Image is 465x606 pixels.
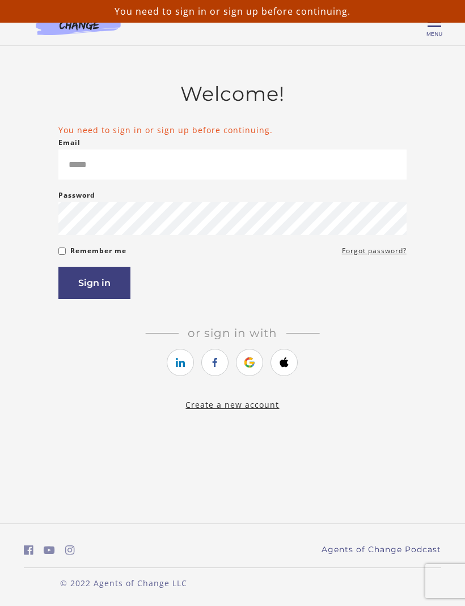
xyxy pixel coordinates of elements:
span: Menu [426,31,442,37]
a: https://www.instagram.com/agentsofchangeprep/ (Open in a new window) [65,542,75,558]
a: https://courses.thinkific.com/users/auth/apple?ss%5Breferral%5D=&ss%5Buser_return_to%5D=%2Fcourse... [270,349,298,376]
a: https://www.youtube.com/c/AgentsofChangeTestPrepbyMeaganMitchell (Open in a new window) [44,542,55,558]
span: Or sign in with [179,326,286,340]
p: © 2022 Agents of Change LLC [24,577,223,589]
label: If you are a human, ignore this field [58,267,67,593]
li: You need to sign in or sign up before continuing. [58,124,406,136]
a: Agents of Change Podcast [322,544,441,556]
button: Sign in [58,267,130,299]
label: Password [58,189,95,202]
a: https://courses.thinkific.com/users/auth/facebook?ss%5Breferral%5D=&ss%5Buser_return_to%5D=%2Fcou... [201,349,229,376]
i: https://www.facebook.com/groups/aswbtestprep (Open in a new window) [24,545,33,556]
i: https://www.youtube.com/c/AgentsofChangeTestPrepbyMeaganMitchell (Open in a new window) [44,545,55,556]
label: Remember me [70,244,126,258]
a: https://www.facebook.com/groups/aswbtestprep (Open in a new window) [24,542,33,558]
p: You need to sign in or sign up before continuing. [5,5,460,18]
h2: Welcome! [58,82,406,106]
i: https://www.instagram.com/agentsofchangeprep/ (Open in a new window) [65,545,75,556]
a: https://courses.thinkific.com/users/auth/google?ss%5Breferral%5D=&ss%5Buser_return_to%5D=%2Fcours... [236,349,263,376]
label: Email [58,136,81,150]
a: https://courses.thinkific.com/users/auth/linkedin?ss%5Breferral%5D=&ss%5Buser_return_to%5D=%2Fcou... [167,349,194,376]
a: Create a new account [185,399,279,410]
a: Forgot password? [342,244,407,258]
